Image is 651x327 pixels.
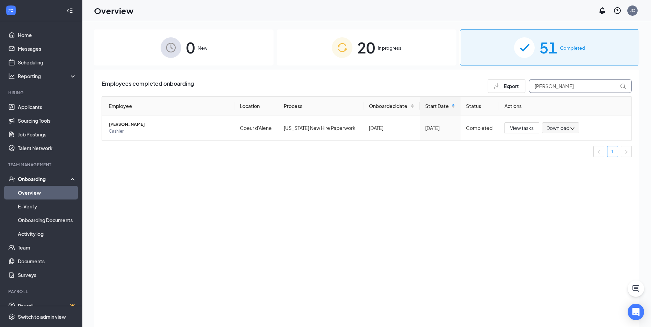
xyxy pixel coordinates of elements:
svg: Analysis [8,73,15,80]
span: Employees completed onboarding [102,79,194,93]
a: Messages [18,42,77,56]
span: Start Date [425,102,450,110]
span: left [597,150,601,154]
div: Reporting [18,73,77,80]
span: Onboarded date [369,102,409,110]
th: Location [234,97,279,116]
li: Next Page [621,146,632,157]
a: Scheduling [18,56,77,69]
span: View tasks [510,124,534,132]
span: Completed [560,45,585,51]
span: down [570,126,575,131]
a: Talent Network [18,141,77,155]
a: Onboarding Documents [18,213,77,227]
svg: ChatActive [632,284,640,293]
div: Onboarding [18,175,71,182]
svg: QuestionInfo [613,7,621,15]
span: Download [546,124,569,132]
th: Onboarded date [363,97,420,116]
span: 0 [186,36,195,59]
svg: WorkstreamLogo [8,7,14,14]
button: Export [488,79,525,93]
svg: UserCheck [8,175,15,182]
span: right [624,150,628,154]
a: 1 [607,146,618,157]
div: Hiring [8,90,75,96]
div: Switch to admin view [18,313,66,320]
li: Previous Page [593,146,604,157]
td: Coeur d'Alene [234,116,279,140]
a: Home [18,28,77,42]
div: Payroll [8,289,75,294]
a: Overview [18,186,77,199]
button: left [593,146,604,157]
a: Applicants [18,100,77,114]
button: right [621,146,632,157]
span: 20 [357,36,375,59]
a: PayrollCrown [18,299,77,313]
h1: Overview [94,5,133,16]
a: Surveys [18,268,77,282]
span: Cashier [109,128,229,135]
div: Open Intercom Messenger [628,304,644,320]
th: Employee [102,97,234,116]
span: New [198,45,207,51]
a: Activity log [18,227,77,241]
span: 51 [539,36,557,59]
a: Job Postings [18,128,77,141]
div: JC [630,8,635,13]
th: Status [461,97,499,116]
span: Export [504,84,519,88]
svg: Collapse [66,7,73,14]
div: Completed [466,124,493,132]
th: Actions [499,97,631,116]
div: [DATE] [425,124,455,132]
span: [PERSON_NAME] [109,121,229,128]
a: E-Verify [18,199,77,213]
svg: Settings [8,313,15,320]
input: Search by Name, Job Posting, or Process [529,79,632,93]
th: Process [278,97,363,116]
a: Sourcing Tools [18,114,77,128]
a: Team [18,241,77,254]
button: ChatActive [628,280,644,297]
li: 1 [607,146,618,157]
button: View tasks [504,122,539,133]
span: In progress [378,45,402,51]
div: Team Management [8,162,75,168]
a: Documents [18,254,77,268]
svg: Notifications [598,7,606,15]
td: [US_STATE] New Hire Paperwork [278,116,363,140]
div: [DATE] [369,124,414,132]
